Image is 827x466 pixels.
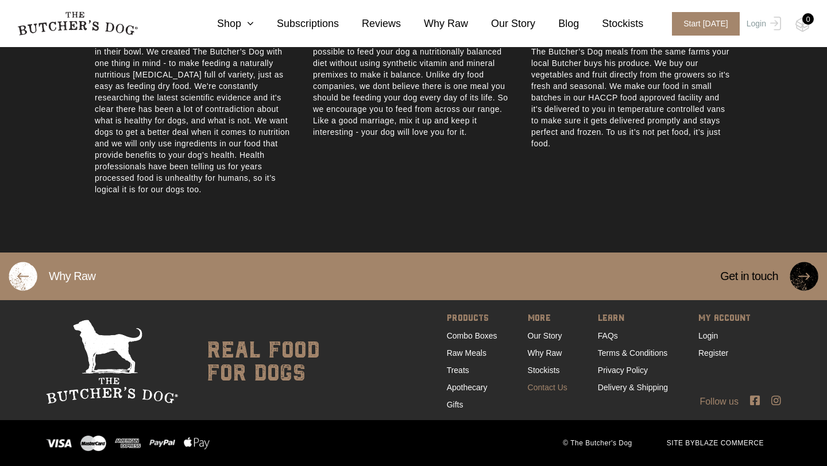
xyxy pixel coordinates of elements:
[254,16,339,32] a: Subscriptions
[528,331,562,340] a: Our Story
[698,331,718,340] a: Login
[795,17,810,32] img: TBD_Cart-Empty.png
[528,311,567,327] span: MORE
[546,438,649,448] span: © The Butcher's Dog
[447,383,488,392] a: Apothecary
[9,262,37,291] img: TBD_Button_Gold_new-white.png
[195,320,320,403] div: real food for dogs
[447,331,497,340] a: Combo Boxes
[531,23,732,149] p: Our Butcher has over 40 years experience in the meat industry and sources the meats that go into ...
[709,253,790,300] h5: Get in touch
[194,16,254,32] a: Shop
[598,311,668,327] span: LEARN
[598,348,667,358] a: Terms & Conditions
[447,366,469,375] a: Treats
[698,348,728,358] a: Register
[650,438,781,448] span: SITE BY
[447,400,463,409] a: Gifts
[339,16,401,32] a: Reviews
[598,331,618,340] a: FAQs
[528,348,562,358] a: Why Raw
[695,439,764,447] a: BLAZE COMMERCE
[790,262,818,291] img: TBD_Button_Black_100-new-black.png
[468,16,535,32] a: Our Story
[528,383,567,392] a: Contact Us
[598,383,668,392] a: Delivery & Shipping
[37,253,107,300] h5: Why Raw
[672,12,740,36] span: Start [DATE]
[660,12,744,36] a: Start [DATE]
[579,16,643,32] a: Stockists
[447,348,486,358] a: Raw Meals
[447,311,497,327] span: PRODUCTS
[528,366,560,375] a: Stockists
[401,16,468,32] a: Why Raw
[598,366,648,375] a: Privacy Policy
[744,12,781,36] a: Login
[802,13,814,25] div: 0
[313,23,514,138] p: Our formulations are developed with Animal Nutritionists and checked by Vets. We know that it is ...
[535,16,579,32] a: Blog
[698,311,751,327] span: MY ACCOUNT
[95,23,296,195] p: The science is clear, the most important health decision you will make for your dog, is what you ...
